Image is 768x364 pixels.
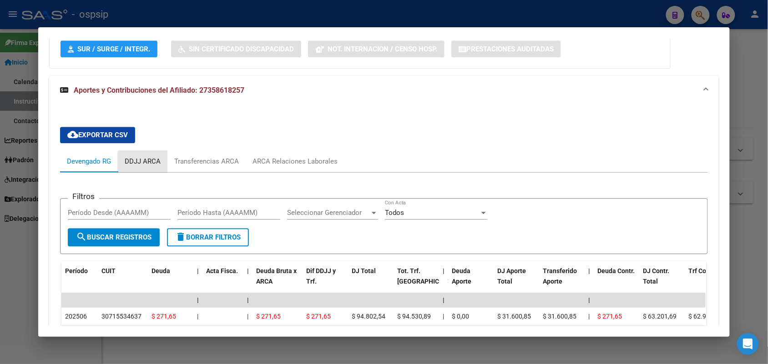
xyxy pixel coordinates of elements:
span: | [588,313,590,320]
datatable-header-cell: DJ Aporte Total [494,261,539,301]
button: Prestaciones Auditadas [451,40,561,57]
span: DJ Total [352,267,376,274]
span: | [247,313,248,320]
span: Tot. Trf. [GEOGRAPHIC_DATA] [397,267,459,285]
button: Exportar CSV [60,127,135,143]
span: Prestaciones Auditadas [466,45,554,53]
span: Todos [385,209,404,217]
button: Buscar Registros [68,228,160,246]
span: Aportes y Contribuciones del Afiliado: 27358618257 [74,86,244,95]
span: Deuda Bruta x ARCA [256,267,297,285]
datatable-header-cell: Dif DDJJ y Trf. [303,261,348,301]
div: Transferencias ARCA [174,156,239,166]
span: SUR / SURGE / INTEGR. [77,45,150,53]
datatable-header-cell: | [193,261,202,301]
span: $ 94.530,89 [397,313,431,320]
span: $ 271,65 [597,313,622,320]
button: Sin Certificado Discapacidad [171,40,301,57]
datatable-header-cell: DJ Contr. Total [639,261,685,301]
button: SUR / SURGE / INTEGR. [61,40,157,57]
span: | [588,296,590,304]
span: | [247,267,249,274]
span: Borrar Filtros [175,233,241,241]
span: Dif DDJJ y Trf. [306,267,336,285]
span: | [588,267,590,274]
datatable-header-cell: Deuda Bruta x ARCA [253,261,303,301]
span: | [443,267,445,274]
datatable-header-cell: Período [61,261,98,301]
div: Open Intercom Messenger [737,333,759,355]
span: Buscar Registros [76,233,152,241]
datatable-header-cell: Deuda Contr. [594,261,639,301]
span: Transferido Aporte [543,267,577,285]
span: | [443,313,444,320]
span: $ 94.802,54 [352,313,385,320]
datatable-header-cell: | [585,261,594,301]
span: Not. Internacion / Censo Hosp. [328,45,437,53]
span: | [247,296,249,304]
span: $ 271,65 [306,313,331,320]
datatable-header-cell: | [439,261,448,301]
div: DDJJ ARCA [125,156,161,166]
span: Exportar CSV [67,131,128,139]
span: Deuda [152,267,170,274]
button: Not. Internacion / Censo Hosp. [308,40,445,57]
span: $ 31.600,85 [543,313,576,320]
span: DJ Aporte Total [497,267,526,285]
span: Trf Contr. [688,267,716,274]
datatable-header-cell: Tot. Trf. Bruto [394,261,439,301]
span: $ 31.600,85 [497,313,531,320]
span: 202506 [65,313,87,320]
span: $ 62.930,04 [688,313,722,320]
span: | [197,267,199,274]
div: Devengado RG [67,156,111,166]
mat-expansion-panel-header: Aportes y Contribuciones del Afiliado: 27358618257 [49,76,718,105]
datatable-header-cell: Transferido Aporte [539,261,585,301]
datatable-header-cell: Trf Contr. [685,261,730,301]
datatable-header-cell: Acta Fisca. [202,261,243,301]
datatable-header-cell: CUIT [98,261,148,301]
span: Sin Certificado Discapacidad [189,45,294,53]
datatable-header-cell: | [243,261,253,301]
div: ARCA Relaciones Laborales [253,156,338,166]
span: CUIT [101,267,116,274]
span: | [197,313,198,320]
span: Deuda Aporte [452,267,471,285]
span: Acta Fisca. [206,267,238,274]
datatable-header-cell: Deuda [148,261,193,301]
mat-icon: cloud_download [67,129,78,140]
span: $ 0,00 [452,313,469,320]
span: | [197,296,199,304]
span: Seleccionar Gerenciador [287,209,370,217]
span: $ 271,65 [152,313,176,320]
span: $ 63.201,69 [643,313,677,320]
button: Borrar Filtros [167,228,249,246]
datatable-header-cell: Deuda Aporte [448,261,494,301]
span: $ 271,65 [256,313,281,320]
h3: Filtros [68,191,99,201]
span: DJ Contr. Total [643,267,669,285]
span: | [443,296,445,304]
datatable-header-cell: DJ Total [348,261,394,301]
span: Deuda Contr. [597,267,635,274]
mat-icon: delete [175,231,186,242]
div: 30715534637 [101,311,141,322]
span: Período [65,267,88,274]
mat-icon: search [76,231,87,242]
